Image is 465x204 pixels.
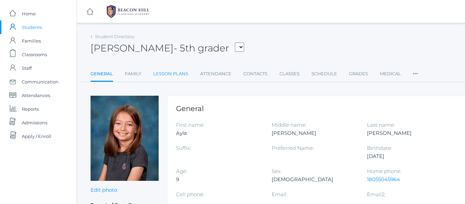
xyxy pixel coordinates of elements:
[91,67,113,82] a: General
[22,61,32,75] span: Staff
[153,67,188,81] a: Lesson Plans
[176,191,204,198] label: Cell phone:
[102,3,154,20] img: BHCALogos-05-308ed15e86a5a0abce9b8dd61676a3503ac9727e845dece92d48e8588c001991.png
[95,34,134,39] a: Student Directory
[176,105,463,112] h1: General
[311,67,337,81] a: Schedule
[22,116,47,129] span: Admissions
[272,175,357,184] div: [DEMOGRAPHIC_DATA]
[174,42,229,54] span: - 5th grader
[176,168,187,174] label: Age:
[91,96,159,181] img: Ayla Smith
[22,129,51,143] span: Apply / Enroll
[22,48,47,61] span: Classrooms
[176,129,261,137] div: Ayla
[243,67,268,81] a: Contacts
[22,102,39,116] span: Reports
[22,7,36,20] span: Home
[367,152,452,160] div: [DATE]
[22,20,42,34] span: Students
[272,145,314,151] label: Preferred Name:
[272,129,357,137] div: [PERSON_NAME]
[367,168,401,174] label: Home phone:
[367,176,400,183] a: 18055045964
[380,67,401,81] a: Medical
[200,67,231,81] a: Attendance
[272,191,287,198] label: Email:
[176,145,191,151] label: Suffix:
[279,67,300,81] a: Classes
[91,187,117,193] a: Edit photo
[367,145,392,151] label: Birthdate:
[367,191,385,198] label: Email2:
[272,168,282,174] label: Sex:
[22,75,59,89] span: Communication
[367,122,395,128] label: Last name:
[125,67,141,81] a: Family
[176,122,204,128] label: First name:
[367,129,452,137] div: [PERSON_NAME]
[272,122,306,128] label: Middle name:
[176,175,261,184] div: 9
[22,34,41,48] span: Families
[22,89,50,102] span: Attendances
[91,43,244,53] h2: [PERSON_NAME]
[349,67,368,81] a: Grades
